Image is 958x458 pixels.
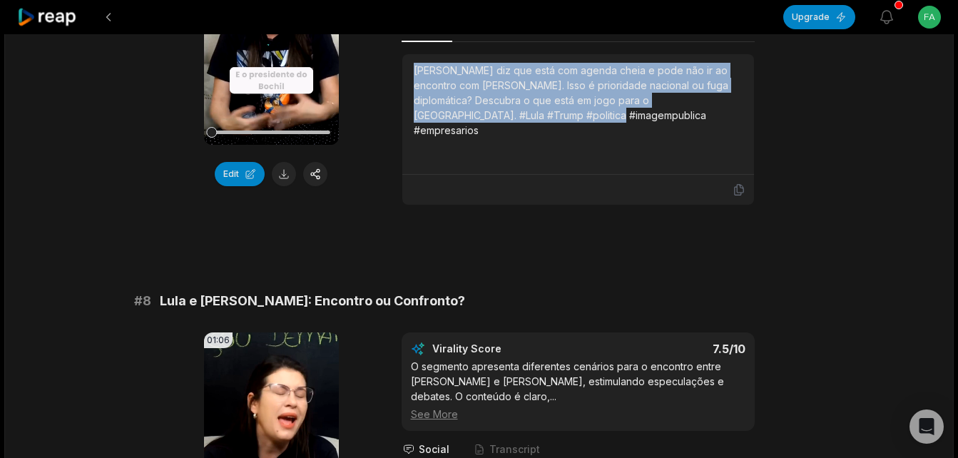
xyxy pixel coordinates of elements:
[134,291,151,311] span: # 8
[489,442,540,457] span: Transcript
[411,407,745,422] div: See More
[432,342,586,356] div: Virality Score
[783,5,855,29] button: Upgrade
[909,409,944,444] div: Open Intercom Messenger
[160,291,465,311] span: Lula e [PERSON_NAME]: Encontro ou Confronto?
[411,359,745,422] div: O segmento apresenta diferentes cenários para o encontro entre [PERSON_NAME] e [PERSON_NAME], est...
[414,63,743,138] div: [PERSON_NAME] diz que está com agenda cheia e pode não ir ao encontro com [PERSON_NAME]. Isso é p...
[592,342,745,356] div: 7.5 /10
[419,442,449,457] span: Social
[215,162,265,186] button: Edit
